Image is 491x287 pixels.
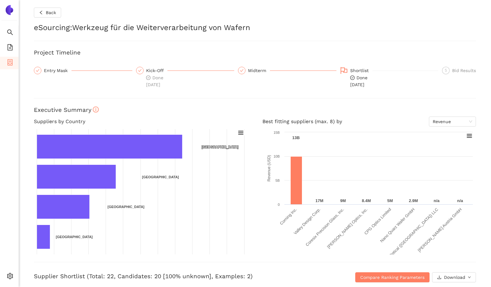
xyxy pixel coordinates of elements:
[34,23,476,33] h2: eSourcing : Werkzeug für die Weiterverarbeitung von Wafern
[444,274,465,281] span: Download
[146,67,167,74] div: Kick-Off
[340,67,348,74] span: flag
[350,75,367,87] span: Done [DATE]
[326,207,368,249] text: [PERSON_NAME] Optics, Inc.
[434,198,440,203] text: n/a
[7,57,13,70] span: container
[276,179,280,182] text: 5B
[7,271,13,283] span: setting
[108,205,145,209] text: [GEOGRAPHIC_DATA]
[293,207,321,236] text: Valley Design Corp.
[292,135,300,140] text: 13B
[273,131,280,134] text: 15B
[340,198,346,203] text: 9M
[409,198,418,203] text: 2.9M
[387,198,393,203] text: 5M
[379,207,439,267] text: Knight Optical ([GEOGRAPHIC_DATA]) LLC
[34,272,329,280] h3: Supplier Shortlist (Total: 22, Candidates: 20 [100% unknown], Examples: 2)
[355,272,430,282] button: Compare Ranking Parameters
[315,198,323,203] text: 17M
[433,117,472,126] span: Revenue
[93,107,99,112] span: info-circle
[4,5,14,15] img: Logo
[432,272,476,282] button: downloadDownloaddown
[273,154,280,158] text: 10B
[146,75,163,87] span: Done [DATE]
[248,67,270,74] div: Midterm
[267,155,271,182] text: Revenue (USD)
[445,68,447,73] span: 5
[7,27,13,39] span: search
[240,69,244,72] span: check
[34,117,247,127] h4: Suppliers by Country
[34,8,61,18] button: leftBack
[202,145,239,149] text: [GEOGRAPHIC_DATA]
[146,76,150,80] span: check-circle
[46,9,56,16] span: Back
[379,207,415,243] text: Nano Quarz Wafer GmbH
[34,106,476,114] h3: Executive Summary
[360,274,425,281] span: Compare Ranking Parameters
[362,198,371,203] text: 8.4M
[56,235,93,239] text: [GEOGRAPHIC_DATA]
[452,68,476,73] span: Bid Results
[437,275,441,280] span: download
[44,67,71,74] div: Entry Mask
[350,76,355,80] span: check-circle
[350,67,372,74] div: Shortlist
[417,207,463,253] text: [PERSON_NAME] Austria GmbH
[468,276,471,279] span: down
[36,69,40,72] span: check
[39,10,43,15] span: left
[262,117,476,127] h4: Best fitting suppliers (max. 8) by
[305,207,345,247] text: Coresix Precision Glass, Inc.
[142,175,179,179] text: [GEOGRAPHIC_DATA]
[34,49,476,57] h3: Project Timeline
[138,69,142,72] span: check
[279,207,298,226] text: Corning Inc.
[457,198,463,203] text: n/a
[363,207,392,236] text: CPG Optics Limited
[278,203,280,206] text: 0
[7,42,13,55] span: file-add
[340,67,439,88] div: Shortlistcheck-circleDone[DATE]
